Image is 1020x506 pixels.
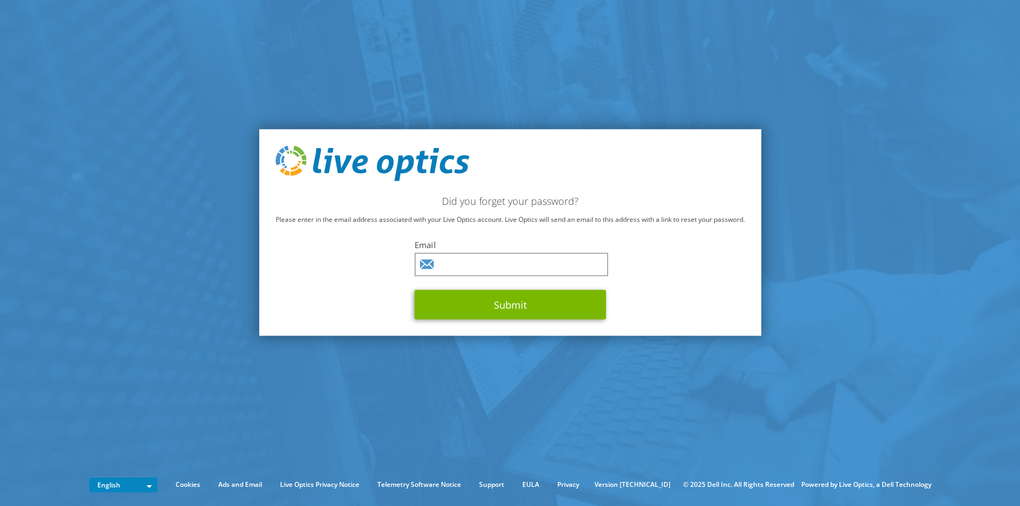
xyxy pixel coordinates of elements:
a: Ads and Email [210,479,270,491]
a: EULA [514,479,547,491]
a: Support [471,479,512,491]
li: Powered by Live Optics, a Dell Technology [801,479,931,491]
img: live_optics_svg.svg [276,145,469,181]
a: Live Optics Privacy Notice [272,479,368,491]
li: © 2025 Dell Inc. All Rights Reserved [678,479,800,491]
li: Version [TECHNICAL_ID] [589,479,676,491]
button: Submit [415,290,606,320]
a: Telemetry Software Notice [369,479,469,491]
h2: Did you forget your password? [276,195,745,207]
label: Email [415,239,606,250]
a: Cookies [167,479,208,491]
a: Privacy [549,479,587,491]
p: Please enter in the email address associated with your Live Optics account. Live Optics will send... [276,214,745,226]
